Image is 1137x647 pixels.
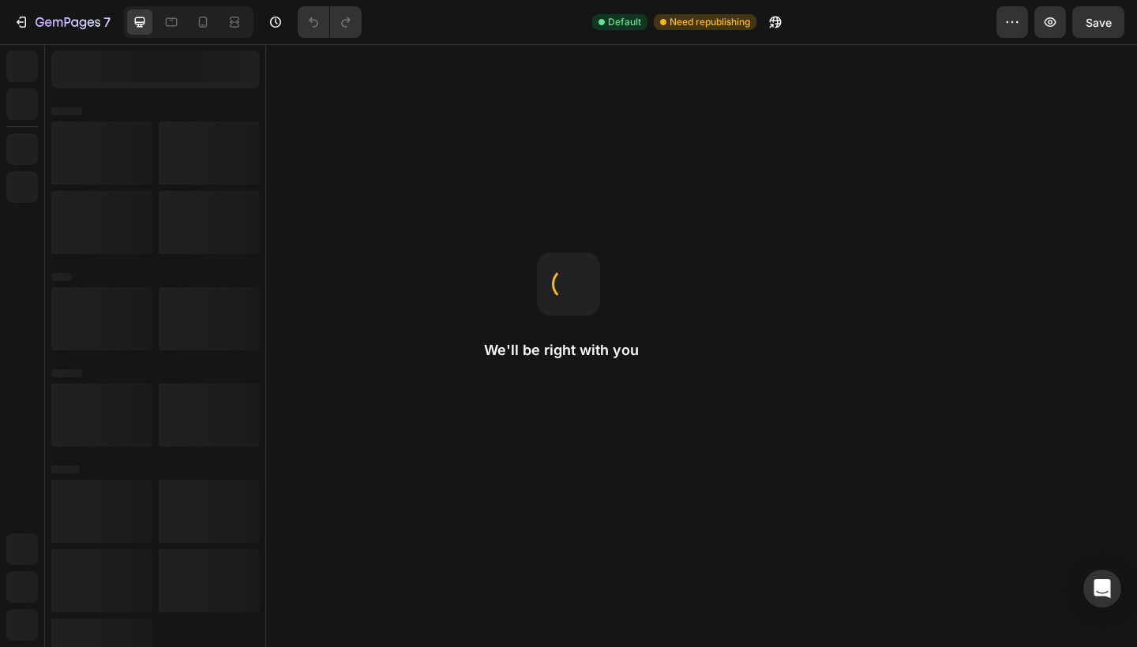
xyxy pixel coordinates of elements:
button: Save [1072,6,1124,38]
h2: We'll be right with you [484,341,653,360]
button: 7 [6,6,118,38]
span: Save [1086,16,1112,29]
div: Undo/Redo [298,6,362,38]
span: Need republishing [670,15,750,29]
p: 7 [103,13,111,32]
div: Open Intercom Messenger [1083,570,1121,608]
span: Default [608,15,641,29]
